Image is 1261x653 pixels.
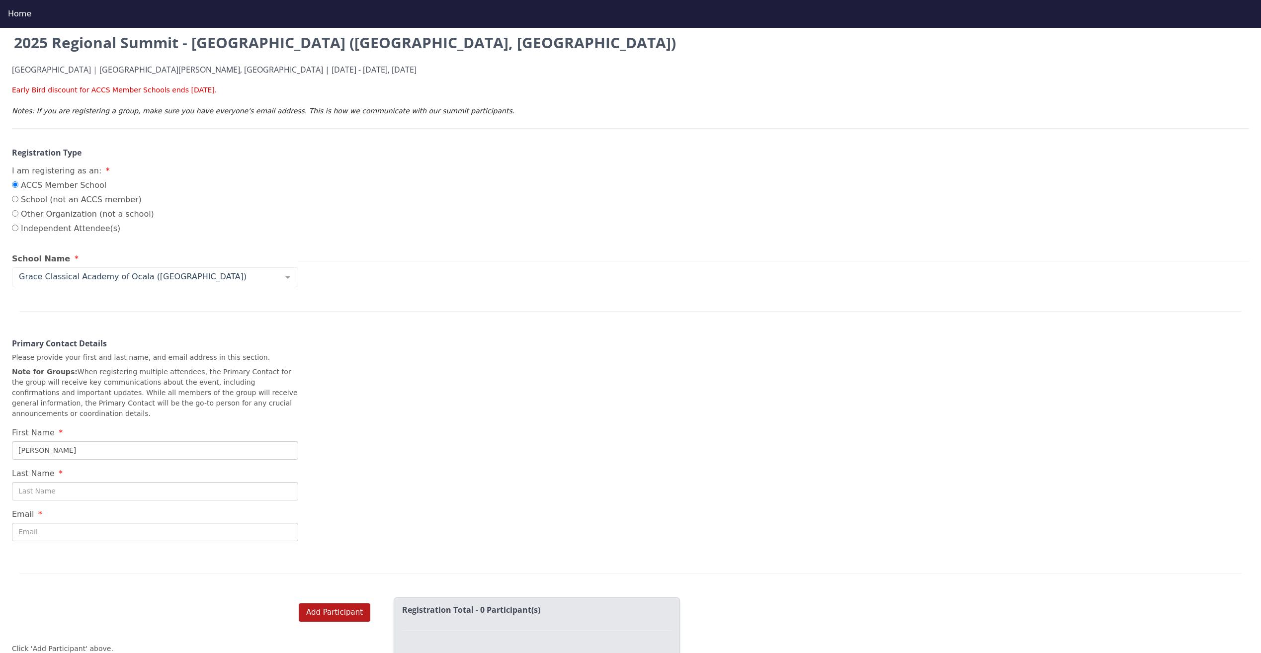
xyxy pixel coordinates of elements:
[12,225,18,231] input: Independent Attendee(s)
[12,368,78,376] strong: Note for Groups:
[12,66,1249,75] h4: [GEOGRAPHIC_DATA] | [GEOGRAPHIC_DATA][PERSON_NAME], [GEOGRAPHIC_DATA] | [DATE] - [DATE], [DATE]
[12,181,18,188] input: ACCS Member School
[12,352,298,363] p: Please provide your first and last name, and email address in this section.
[12,441,298,460] input: First Name
[16,272,278,282] span: Grace Classical Academy of Ocala ([GEOGRAPHIC_DATA])
[12,107,514,115] em: Notes: If you are registering a group, make sure you have everyone's email address. This is how w...
[12,509,34,519] span: Email
[12,208,154,220] label: Other Organization (not a school)
[12,469,55,478] span: Last Name
[12,32,1249,54] h2: 2025 Regional Summit - [GEOGRAPHIC_DATA] ([GEOGRAPHIC_DATA], [GEOGRAPHIC_DATA])
[12,196,18,202] input: School (not an ACCS member)
[12,210,18,217] input: Other Organization (not a school)
[12,86,217,94] span: Early Bird discount for ACCS Member Schools ends [DATE].
[299,603,370,622] button: Add Participant
[12,223,154,235] label: Independent Attendee(s)
[12,254,70,263] span: School Name
[8,8,1253,20] div: Home
[12,338,107,349] strong: Primary Contact Details
[12,428,55,437] span: First Name
[12,166,101,175] span: I am registering as an:
[12,523,298,541] input: Email
[12,194,154,206] label: School (not an ACCS member)
[12,482,298,500] input: Last Name
[12,147,82,158] strong: Registration Type
[12,367,298,419] p: When registering multiple attendees, the Primary Contact for the group will receive key communica...
[402,606,672,615] h2: Registration Total - 0 Participant(s)
[12,179,154,191] label: ACCS Member School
